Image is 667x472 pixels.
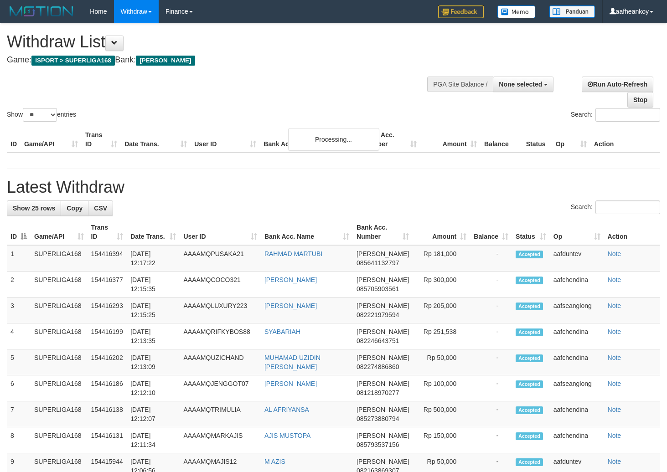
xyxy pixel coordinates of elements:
span: Copy 085641132797 to clipboard [357,259,399,267]
a: [PERSON_NAME] [264,276,317,283]
td: AAAAMQPUSAKA21 [180,245,260,272]
a: Show 25 rows [7,200,61,216]
td: 154416199 [88,323,127,349]
td: 154416131 [88,427,127,453]
td: 5 [7,349,31,375]
img: Button%20Memo.svg [497,5,536,18]
th: Balance: activate to sort column ascending [470,219,512,245]
a: Note [608,250,621,257]
td: - [470,427,512,453]
span: [PERSON_NAME] [357,302,409,309]
th: Bank Acc. Name [260,127,360,153]
td: Rp 100,000 [413,375,470,401]
td: - [470,245,512,272]
span: Accepted [516,380,543,388]
td: aafchendina [550,427,604,453]
th: Balance [481,127,522,153]
h1: Withdraw List [7,33,435,51]
span: Accepted [516,406,543,414]
th: Trans ID: activate to sort column ascending [88,219,127,245]
td: 154416394 [88,245,127,272]
span: Copy 082246643751 to clipboard [357,337,399,344]
span: Accepted [516,303,543,310]
td: [DATE] 12:12:10 [127,375,180,401]
td: 8 [7,427,31,453]
span: Copy 082221979594 to clipboard [357,311,399,318]
a: MUHAMAD UZIDIN [PERSON_NAME] [264,354,321,370]
span: [PERSON_NAME] [357,250,409,257]
span: Copy 085273880794 to clipboard [357,415,399,422]
th: Date Trans. [121,127,191,153]
td: AAAAMQMARKAJIS [180,427,260,453]
button: None selected [493,77,553,92]
td: AAAAMQUZICHAND [180,349,260,375]
td: [DATE] 12:11:34 [127,427,180,453]
span: [PERSON_NAME] [357,276,409,283]
td: SUPERLIGA168 [31,401,88,427]
a: Note [608,354,621,361]
td: 154416377 [88,272,127,298]
span: CSV [94,205,107,212]
td: 154416202 [88,349,127,375]
td: aafchendina [550,349,604,375]
td: - [470,323,512,349]
td: aafduntev [550,245,604,272]
td: - [470,375,512,401]
td: [DATE] 12:13:09 [127,349,180,375]
td: Rp 150,000 [413,427,470,453]
td: [DATE] 12:17:22 [127,245,180,272]
a: RAHMAD MARTUBI [264,250,322,257]
a: Note [608,302,621,309]
img: MOTION_logo.png [7,5,76,18]
th: Bank Acc. Number [360,127,420,153]
td: AAAAMQCOCO321 [180,272,260,298]
td: [DATE] 12:15:35 [127,272,180,298]
a: Note [608,458,621,465]
span: ISPORT > SUPERLIGA168 [31,56,115,66]
td: [DATE] 12:15:25 [127,298,180,323]
span: None selected [499,81,542,88]
td: 154416138 [88,401,127,427]
span: [PERSON_NAME] [357,354,409,361]
td: aafseanglong [550,375,604,401]
td: aafchendina [550,272,604,298]
th: Game/API [21,127,82,153]
td: [DATE] 12:13:35 [127,323,180,349]
th: Trans ID [82,127,121,153]
td: AAAAMQJENGGOT07 [180,375,260,401]
td: Rp 205,000 [413,298,470,323]
td: SUPERLIGA168 [31,298,88,323]
td: Rp 251,538 [413,323,470,349]
td: - [470,401,512,427]
a: CSV [88,200,113,216]
td: SUPERLIGA168 [31,245,88,272]
span: Accepted [516,432,543,440]
td: SUPERLIGA168 [31,375,88,401]
td: SUPERLIGA168 [31,272,88,298]
td: 1 [7,245,31,272]
span: Copy [67,205,83,212]
td: 7 [7,401,31,427]
span: Show 25 rows [13,205,55,212]
td: Rp 181,000 [413,245,470,272]
th: Bank Acc. Name: activate to sort column ascending [261,219,353,245]
input: Search: [595,200,660,214]
a: Copy [61,200,88,216]
span: Copy 081218970277 to clipboard [357,389,399,396]
td: Rp 50,000 [413,349,470,375]
a: Note [608,432,621,439]
th: Action [604,219,660,245]
a: [PERSON_NAME] [264,302,317,309]
span: [PERSON_NAME] [357,432,409,439]
th: Date Trans.: activate to sort column ascending [127,219,180,245]
th: Amount: activate to sort column ascending [413,219,470,245]
th: Action [590,127,660,153]
a: [PERSON_NAME] [264,380,317,387]
th: Op: activate to sort column ascending [550,219,604,245]
td: AAAAMQRIFKYBOS88 [180,323,260,349]
span: [PERSON_NAME] [357,458,409,465]
td: AAAAMQLUXURY223 [180,298,260,323]
label: Show entries [7,108,76,122]
div: Processing... [288,128,379,151]
td: 154416293 [88,298,127,323]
